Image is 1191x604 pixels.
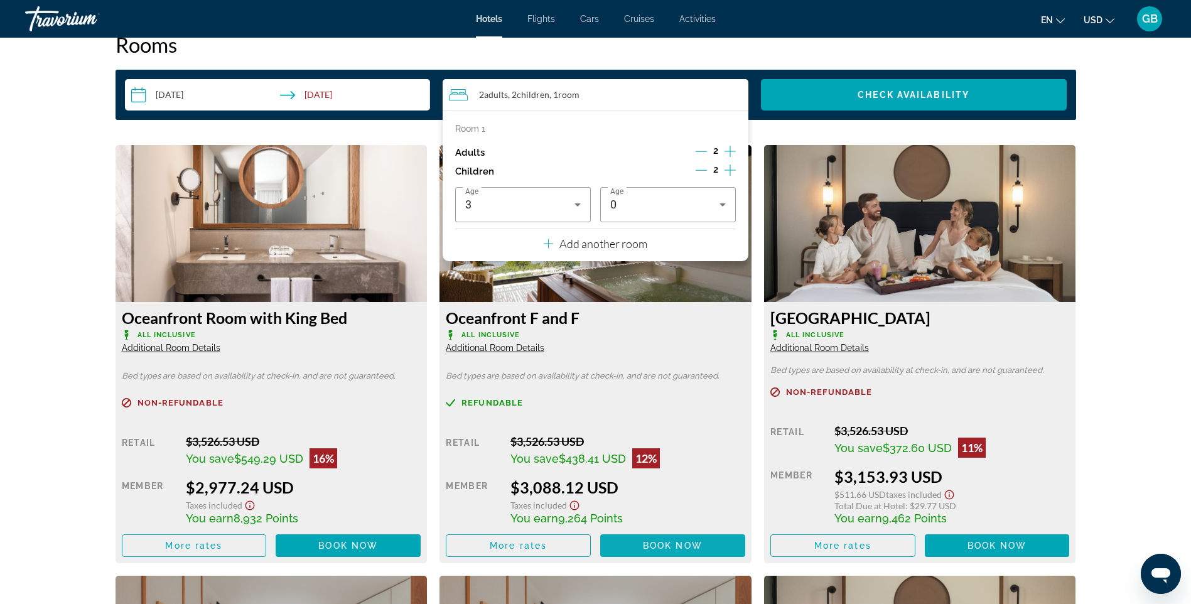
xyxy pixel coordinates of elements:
p: Room 1 [455,124,485,134]
span: USD [1084,15,1102,25]
span: 2 [479,90,508,100]
button: Decrement children [696,164,707,179]
button: Show Taxes and Fees disclaimer [567,497,582,511]
button: Show Taxes and Fees disclaimer [242,497,257,511]
span: You save [834,441,883,455]
p: Children [455,166,494,177]
span: Book now [967,541,1027,551]
button: More rates [122,534,267,557]
a: Hotels [476,14,502,24]
span: You earn [186,512,234,525]
a: Activities [679,14,716,24]
span: GB [1142,13,1158,25]
span: You earn [834,512,882,525]
span: You save [510,452,559,465]
p: Bed types are based on availability at check-in, and are not guaranteed. [446,372,745,380]
button: Book now [925,534,1070,557]
button: User Menu [1133,6,1166,32]
a: Cars [580,14,599,24]
span: Non-refundable [786,388,872,396]
span: , 1 [549,90,579,100]
span: You save [186,452,234,465]
span: Book now [318,541,378,551]
span: 2 [713,146,718,156]
button: Increment children [725,162,736,181]
span: Book now [643,541,703,551]
span: More rates [490,541,547,551]
span: $372.60 USD [883,441,952,455]
div: $3,526.53 USD [510,434,745,448]
span: More rates [814,541,871,551]
div: $3,526.53 USD [186,434,421,448]
button: Book now [276,534,421,557]
span: Adults [484,89,508,100]
div: Member [122,478,176,525]
span: 8,932 Points [234,512,298,525]
span: Taxes included [186,500,242,510]
span: Non-refundable [137,399,224,407]
div: Search widget [125,79,1067,111]
button: Add another room [544,229,647,255]
span: All Inclusive [786,331,844,339]
div: Retail [770,424,825,458]
span: $438.41 USD [559,452,626,465]
img: 42f3a452-8f2b-4288-bdfe-1f856a4dfe36.jpeg [116,145,428,302]
span: Total Due at Hotel [834,500,905,511]
button: Travelers: 2 adults, 2 children [443,79,748,111]
div: Member [446,478,500,525]
div: $3,153.93 USD [834,467,1069,486]
button: Book now [600,534,745,557]
button: Increment adults [725,143,736,162]
p: Adults [455,148,485,158]
span: Age [610,187,623,196]
span: Taxes included [510,500,567,510]
span: Additional Room Details [446,343,544,353]
a: Cruises [624,14,654,24]
span: Additional Room Details [122,343,220,353]
span: 9,462 Points [882,512,947,525]
span: Additional Room Details [770,343,869,353]
span: Refundable [461,399,523,407]
button: Check Availability [761,79,1067,111]
img: 8b9fd6e2-dad2-4576-9ccd-c0737fa80979.jpeg [439,145,752,302]
span: Taxes included [886,489,942,500]
img: c3aa1fc9-53ad-489d-ab2f-71d1fd6422de.jpeg [764,145,1076,302]
div: Member [770,467,825,525]
span: en [1041,15,1053,25]
span: All Inclusive [137,331,196,339]
button: Show Taxes and Fees disclaimer [942,486,957,500]
div: Retail [122,434,176,468]
div: 16% [310,448,337,468]
button: More rates [770,534,915,557]
button: Change currency [1084,11,1114,29]
button: Decrement adults [696,145,707,160]
p: Bed types are based on availability at check-in, and are not guaranteed. [770,366,1070,375]
span: More rates [165,541,222,551]
a: Flights [527,14,555,24]
span: Age [465,187,478,196]
div: $2,977.24 USD [186,478,421,497]
span: $511.66 USD [834,489,886,500]
div: $3,088.12 USD [510,478,745,497]
span: All Inclusive [461,331,520,339]
button: Change language [1041,11,1065,29]
h2: Rooms [116,32,1076,57]
a: Refundable [446,398,745,407]
div: 12% [632,448,660,468]
h3: Oceanfront Room with King Bed [122,308,421,327]
p: Add another room [559,237,647,251]
span: 0 [610,198,617,211]
h3: [GEOGRAPHIC_DATA] [770,308,1070,327]
a: Travorium [25,3,151,35]
span: You earn [510,512,558,525]
h3: Oceanfront F and F [446,308,745,327]
span: Check Availability [858,90,969,100]
span: $549.29 USD [234,452,303,465]
button: Check-in date: Nov 10, 2025 Check-out date: Nov 17, 2025 [125,79,431,111]
div: Retail [446,434,500,468]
